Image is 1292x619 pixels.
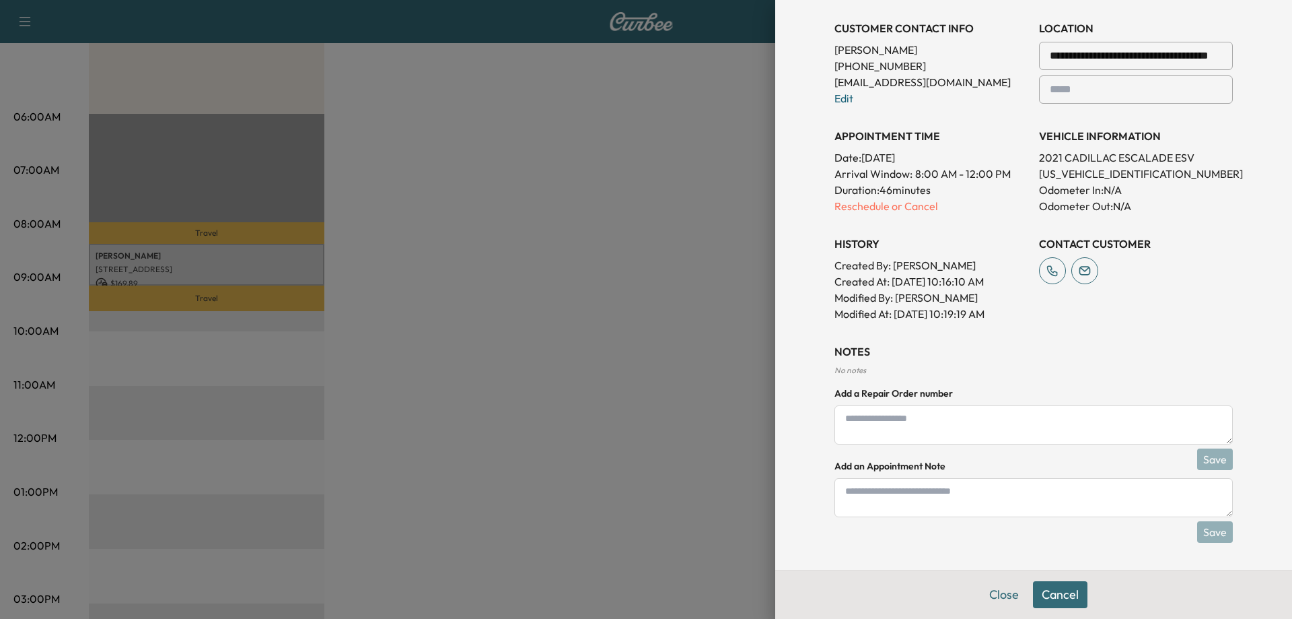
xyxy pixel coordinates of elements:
p: 2021 CADILLAC ESCALADE ESV [1039,150,1233,166]
button: Close [980,581,1028,608]
h3: LOCATION [1039,20,1233,36]
p: [PHONE_NUMBER] [834,58,1028,74]
h3: CUSTOMER CONTACT INFO [834,20,1028,36]
h3: History [834,236,1028,252]
h4: Add an Appointment Note [834,459,1233,473]
p: Odometer Out: N/A [1039,198,1233,214]
h4: Add a Repair Order number [834,387,1233,400]
p: [EMAIL_ADDRESS][DOMAIN_NAME] [834,74,1028,90]
span: 8:00 AM - 12:00 PM [915,166,1011,182]
p: Duration: 46 minutes [834,182,1028,198]
div: No notes [834,365,1233,376]
p: Reschedule or Cancel [834,198,1028,214]
h3: APPOINTMENT TIME [834,128,1028,144]
p: Arrival Window: [834,166,1028,182]
button: Cancel [1033,581,1087,608]
p: Modified At : [DATE] 10:19:19 AM [834,306,1028,322]
p: Created At : [DATE] 10:16:10 AM [834,273,1028,290]
h3: CONTACT CUSTOMER [1039,236,1233,252]
p: Created By : [PERSON_NAME] [834,257,1028,273]
p: [PERSON_NAME] [834,42,1028,58]
p: [US_VEHICLE_IDENTIFICATION_NUMBER] [1039,166,1233,182]
h3: NOTES [834,344,1233,360]
p: Date: [DATE] [834,150,1028,166]
h3: VEHICLE INFORMATION [1039,128,1233,144]
p: Modified By : [PERSON_NAME] [834,290,1028,306]
p: Odometer In: N/A [1039,182,1233,198]
a: Edit [834,92,853,105]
